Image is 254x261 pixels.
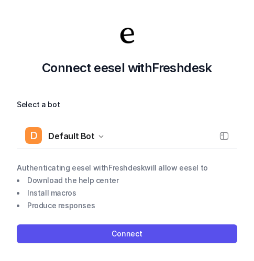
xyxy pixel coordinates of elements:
[17,224,237,243] button: Connect
[17,59,237,77] h2: Connect eesel with Freshdesk
[17,187,237,199] li: Install macros
[17,199,237,212] li: Produce responses
[17,98,237,111] label: Select a bot
[17,174,237,187] li: Download the help center
[117,25,138,46] img: Your Company
[48,129,95,143] span: Default Bot
[17,162,237,174] p: Authenticating eesel with Freshdesk will allow eesel to
[17,123,237,149] button: DDefault Bot
[25,127,42,144] span: D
